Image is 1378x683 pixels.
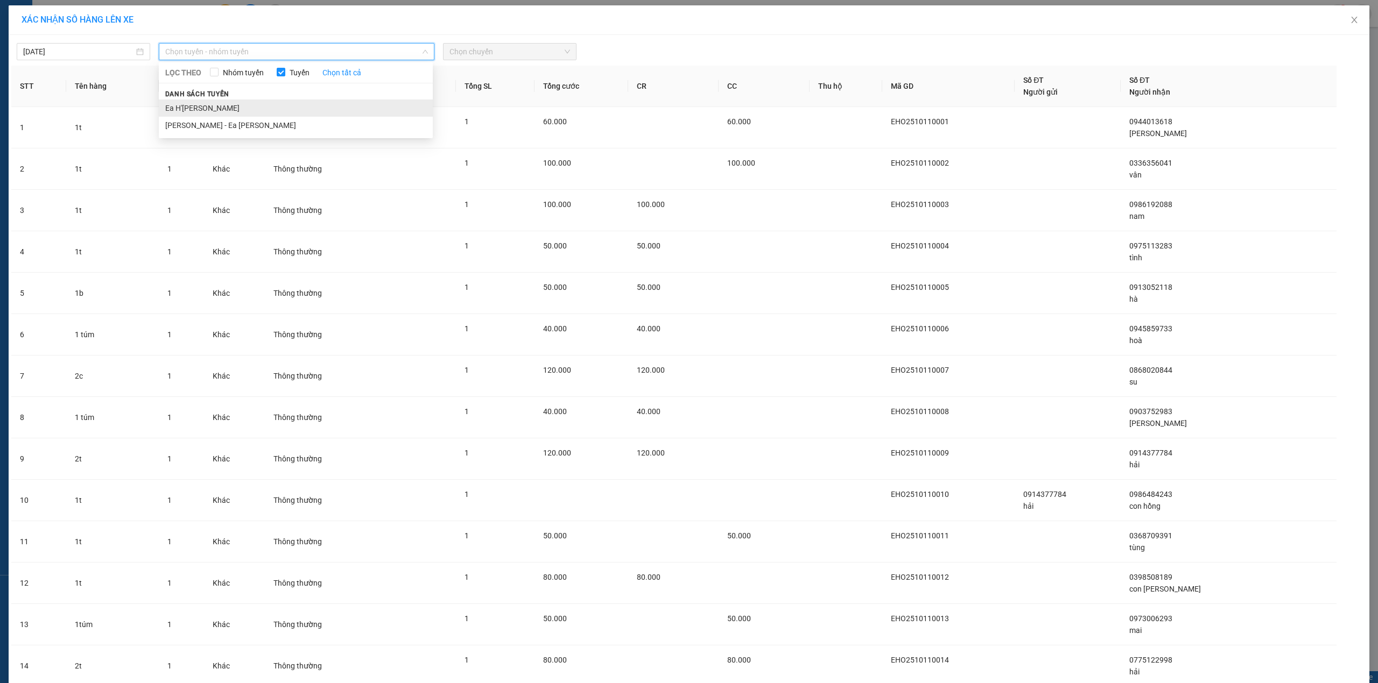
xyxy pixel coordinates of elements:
[1129,614,1172,623] span: 0973006293
[465,324,469,333] span: 1
[882,66,1015,107] th: Mã GD
[165,44,428,60] span: Chọn tuyến - nhóm tuyến
[265,480,380,521] td: Thông thường
[11,438,66,480] td: 9
[543,656,567,664] span: 80.000
[891,614,949,623] span: EHO2510110013
[204,521,264,563] td: Khác
[637,200,665,209] span: 100.000
[727,656,751,664] span: 80.000
[11,314,66,355] td: 6
[543,407,567,416] span: 40.000
[167,206,172,215] span: 1
[23,46,134,58] input: 11/10/2025
[456,66,535,107] th: Tổng SL
[637,407,660,416] span: 40.000
[465,241,469,250] span: 1
[66,604,159,645] td: 1túm
[1129,378,1137,386] span: su
[66,563,159,604] td: 1t
[66,355,159,397] td: 2c
[265,604,380,645] td: Thông thường
[11,231,66,273] td: 4
[322,67,361,79] a: Chọn tất cả
[265,397,380,438] td: Thông thường
[167,413,172,422] span: 1
[637,324,660,333] span: 40.000
[1129,531,1172,540] span: 0368709391
[66,397,159,438] td: 1 túm
[543,200,571,209] span: 100.000
[66,148,159,190] td: 1t
[1023,88,1058,96] span: Người gửi
[543,117,567,126] span: 60.000
[465,117,469,126] span: 1
[11,355,66,397] td: 7
[543,531,567,540] span: 50.000
[891,531,949,540] span: EHO2510110011
[1129,159,1172,167] span: 0336356041
[1129,129,1187,138] span: [PERSON_NAME]
[535,66,628,107] th: Tổng cước
[265,148,380,190] td: Thông thường
[422,48,428,55] span: down
[465,531,469,540] span: 1
[204,148,264,190] td: Khác
[465,490,469,499] span: 1
[11,604,66,645] td: 13
[1023,502,1033,510] span: hải
[628,66,719,107] th: CR
[265,273,380,314] td: Thông thường
[265,563,380,604] td: Thông thường
[727,117,751,126] span: 60.000
[1129,490,1172,499] span: 0986484243
[1129,407,1172,416] span: 0903752983
[1129,200,1172,209] span: 0986192088
[1129,117,1172,126] span: 0944013618
[66,66,159,107] th: Tên hàng
[1129,585,1201,593] span: con [PERSON_NAME]
[66,273,159,314] td: 1b
[465,614,469,623] span: 1
[727,531,751,540] span: 50.000
[265,355,380,397] td: Thông thường
[1129,336,1142,345] span: hoà
[11,273,66,314] td: 5
[891,490,949,499] span: EHO2510110010
[204,438,264,480] td: Khác
[1129,170,1142,179] span: vân
[543,324,567,333] span: 40.000
[727,614,751,623] span: 50.000
[167,247,172,256] span: 1
[1129,502,1161,510] span: con hồng
[891,656,949,664] span: EHO2510110014
[167,661,172,670] span: 1
[66,190,159,231] td: 1t
[891,117,949,126] span: EHO2510110001
[891,283,949,291] span: EHO2510110005
[204,190,264,231] td: Khác
[159,117,433,134] li: [PERSON_NAME] - Ea [PERSON_NAME]
[265,521,380,563] td: Thông thường
[11,521,66,563] td: 11
[265,231,380,273] td: Thông thường
[167,289,172,297] span: 1
[891,449,949,457] span: EHO2510110009
[1129,88,1170,96] span: Người nhận
[719,66,810,107] th: CC
[159,89,236,99] span: Danh sách tuyến
[167,620,172,629] span: 1
[465,573,469,581] span: 1
[11,397,66,438] td: 8
[891,200,949,209] span: EHO2510110003
[891,324,949,333] span: EHO2510110006
[204,314,264,355] td: Khác
[465,159,469,167] span: 1
[543,366,571,374] span: 120.000
[543,573,567,581] span: 80.000
[637,283,660,291] span: 50.000
[465,656,469,664] span: 1
[204,563,264,604] td: Khác
[219,67,268,79] span: Nhóm tuyến
[167,579,172,587] span: 1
